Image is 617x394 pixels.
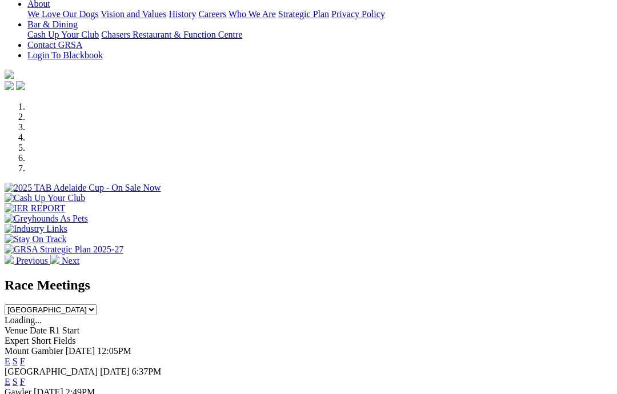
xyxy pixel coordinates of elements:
[5,336,29,345] span: Expert
[30,325,47,335] span: Date
[101,30,242,39] a: Chasers Restaurant & Function Centre
[27,30,99,39] a: Cash Up Your Club
[5,346,63,356] span: Mount Gambier
[27,9,98,19] a: We Love Our Dogs
[5,367,98,376] span: [GEOGRAPHIC_DATA]
[5,278,612,293] h2: Race Meetings
[50,256,79,266] a: Next
[27,19,78,29] a: Bar & Dining
[27,9,612,19] div: About
[27,30,612,40] div: Bar & Dining
[13,377,18,387] a: S
[5,224,67,234] img: Industry Links
[50,255,59,264] img: chevron-right-pager-white.svg
[97,346,131,356] span: 12:05PM
[53,336,75,345] span: Fields
[5,356,10,366] a: E
[198,9,226,19] a: Careers
[31,336,51,345] span: Short
[229,9,276,19] a: Who We Are
[5,203,65,214] img: IER REPORT
[5,183,161,193] img: 2025 TAB Adelaide Cup - On Sale Now
[5,325,27,335] span: Venue
[20,356,25,366] a: F
[20,377,25,387] a: F
[100,367,130,376] span: [DATE]
[169,9,196,19] a: History
[132,367,162,376] span: 6:37PM
[49,325,79,335] span: R1 Start
[27,50,103,60] a: Login To Blackbook
[5,193,85,203] img: Cash Up Your Club
[5,377,10,387] a: E
[5,255,14,264] img: chevron-left-pager-white.svg
[5,256,50,266] a: Previous
[16,256,48,266] span: Previous
[62,256,79,266] span: Next
[5,315,42,325] span: Loading...
[278,9,329,19] a: Strategic Plan
[5,244,123,255] img: GRSA Strategic Plan 2025-27
[16,81,25,90] img: twitter.svg
[66,346,95,356] span: [DATE]
[5,214,88,224] img: Greyhounds As Pets
[27,40,82,50] a: Contact GRSA
[13,356,18,366] a: S
[5,81,14,90] img: facebook.svg
[5,70,14,79] img: logo-grsa-white.png
[101,9,166,19] a: Vision and Values
[5,234,66,244] img: Stay On Track
[331,9,385,19] a: Privacy Policy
